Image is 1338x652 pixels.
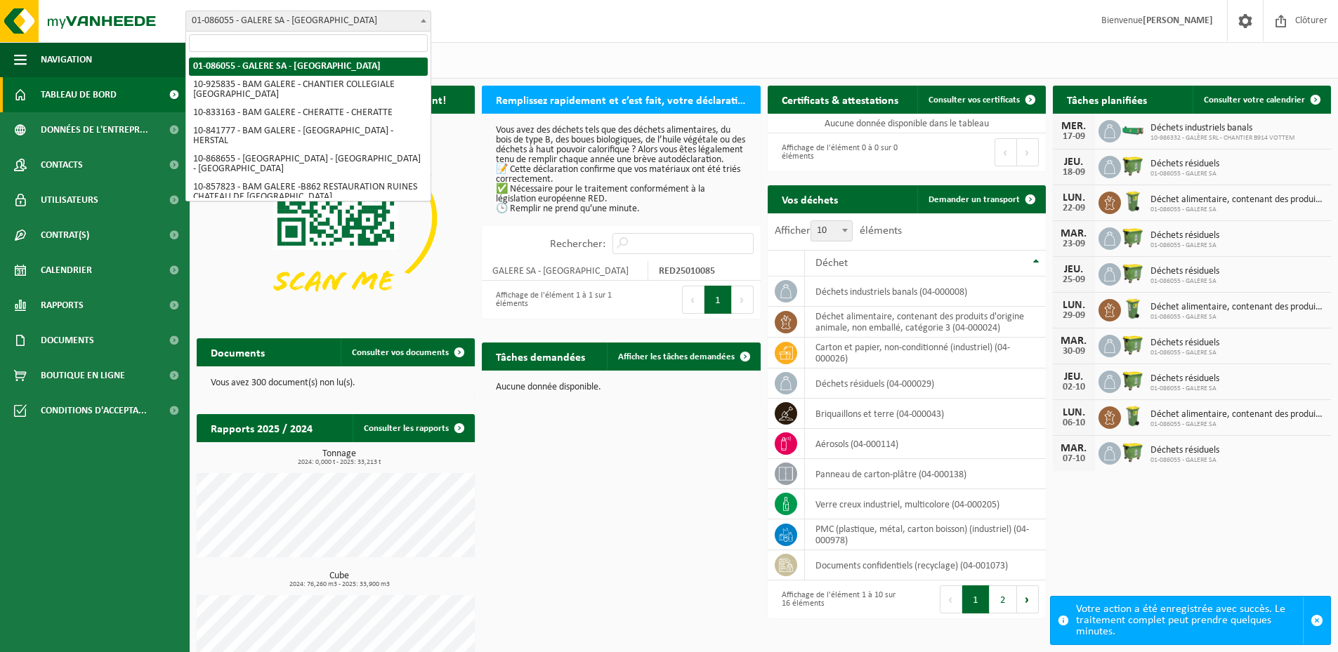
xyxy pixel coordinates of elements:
img: WB-1100-HPE-GN-50 [1121,261,1145,285]
p: Vous avez des déchets tels que des déchets alimentaires, du bois de type B, des boues biologiques... [496,126,746,214]
span: Déchets résiduels [1150,230,1219,241]
li: 10-868655 - [GEOGRAPHIC_DATA] - [GEOGRAPHIC_DATA] - [GEOGRAPHIC_DATA] [189,150,428,178]
div: MAR. [1060,443,1088,454]
img: WB-0140-HPE-GN-50 [1121,404,1145,428]
span: Documents [41,323,94,358]
label: Afficher éléments [775,225,902,237]
img: WB-0140-HPE-GN-50 [1121,189,1145,213]
div: LUN. [1060,300,1088,311]
h2: Rapports 2025 / 2024 [197,414,327,441]
span: 01-086055 - GALERE SA [1150,170,1219,178]
p: Vous avez 300 document(s) non lu(s). [211,378,461,388]
h2: Documents [197,338,279,366]
h2: Vos déchets [768,185,852,213]
td: déchets industriels banals (04-000008) [805,277,1046,307]
span: 01-086055 - GALERE SA [1150,349,1219,357]
img: WB-1100-HPE-GN-50 [1121,333,1145,357]
div: 22-09 [1060,204,1088,213]
td: aérosols (04-000114) [805,429,1046,459]
span: 10-986332 - GALÈRE SRL - CHANTIER B914 VOTTEM [1150,134,1295,142]
span: Consulter votre calendrier [1204,95,1305,105]
span: Déchet [815,258,848,269]
span: Afficher les tâches demandées [618,352,735,361]
span: Déchets résiduels [1150,445,1219,456]
span: Déchets industriels banals [1150,123,1295,134]
button: Previous [682,286,704,314]
span: 01-086055 - GALERE SA [1150,456,1219,465]
span: 01-086055 - GALERE SA [1150,385,1219,393]
li: 10-841777 - BAM GALERE - [GEOGRAPHIC_DATA] - HERSTAL [189,122,428,150]
a: Consulter vos documents [341,338,473,366]
div: JEU. [1060,264,1088,275]
strong: [PERSON_NAME] [1143,15,1213,26]
div: JEU. [1060,157,1088,168]
img: WB-1100-HPE-GN-50 [1121,440,1145,464]
img: WB-1100-HPE-GN-50 [1121,154,1145,178]
td: GALERE SA - [GEOGRAPHIC_DATA] [482,261,648,281]
span: 10 [811,221,852,241]
div: Affichage de l'élément 1 à 1 sur 1 éléments [489,284,614,315]
label: Rechercher: [550,239,605,250]
div: 30-09 [1060,347,1088,357]
a: Demander un transport [917,185,1044,213]
button: 2 [990,585,1017,613]
img: WB-1100-HPE-GN-50 [1121,368,1145,392]
span: 10 [811,220,853,241]
span: 2024: 0,000 t - 2025: 33,213 t [204,459,475,466]
a: Consulter votre calendrier [1193,86,1330,114]
td: déchet alimentaire, contenant des produits d'origine animale, non emballé, catégorie 3 (04-000024) [805,307,1046,338]
div: 02-10 [1060,382,1088,392]
span: 01-086055 - GALERE SA [1150,420,1324,429]
div: 17-09 [1060,132,1088,142]
span: 01-086055 - GALERE SA - EMBOURG [186,11,431,31]
div: 07-10 [1060,454,1088,464]
p: Aucune donnée disponible. [496,382,746,392]
span: Déchets résiduels [1150,338,1219,349]
h2: Remplissez rapidement et c’est fait, votre déclaration RED pour 2025 [482,86,760,113]
h3: Cube [204,571,475,588]
div: 25-09 [1060,275,1088,285]
div: 23-09 [1060,239,1088,249]
span: Contacts [41,147,83,182]
button: Previous [995,138,1017,166]
td: carton et papier, non-conditionné (industriel) (04-000026) [805,338,1046,368]
h2: Certificats & attestations [768,86,912,113]
span: 01-086055 - GALERE SA [1150,313,1324,321]
button: 1 [704,286,732,314]
h3: Tonnage [204,449,475,466]
span: Contrat(s) [41,218,89,253]
button: Previous [940,585,962,613]
span: Conditions d'accepta... [41,393,147,428]
div: Affichage de l'élément 1 à 10 sur 16 éléments [775,584,900,615]
span: Déchets résiduels [1150,266,1219,277]
td: documents confidentiels (recyclage) (04-001073) [805,550,1046,580]
td: déchets résiduels (04-000029) [805,368,1046,399]
img: Download de VHEPlus App [197,114,475,322]
span: Déchet alimentaire, contenant des produits d'origine animale, non emballé, catég... [1150,194,1324,206]
li: 10-925835 - BAM GALERE - CHANTIER COLLEGIALE [GEOGRAPHIC_DATA] [189,76,428,104]
td: verre creux industriel, multicolore (04-000205) [805,489,1046,519]
span: Déchet alimentaire, contenant des produits d'origine animale, non emballé, catég... [1150,302,1324,313]
button: Next [1017,585,1039,613]
div: Affichage de l'élément 0 à 0 sur 0 éléments [775,137,900,168]
td: panneau de carton-plâtre (04-000138) [805,459,1046,489]
li: 01-086055 - GALERE SA - [GEOGRAPHIC_DATA] [189,58,428,76]
span: 01-086055 - GALERE SA [1150,241,1219,250]
img: HK-XC-15-GN-00 [1121,124,1145,136]
div: MAR. [1060,228,1088,239]
div: LUN. [1060,407,1088,418]
span: Déchet alimentaire, contenant des produits d'origine animale, non emballé, catég... [1150,409,1324,420]
span: 01-086055 - GALERE SA - EMBOURG [185,11,431,32]
img: WB-1100-HPE-GN-50 [1121,225,1145,249]
span: Rapports [41,288,84,323]
div: 29-09 [1060,311,1088,321]
span: Navigation [41,42,92,77]
div: MER. [1060,121,1088,132]
a: Afficher les tâches demandées [607,342,759,371]
li: 10-857823 - BAM GALERE -B862 RESTAURATION RUINES CHATEAU DE [GEOGRAPHIC_DATA] [189,178,428,206]
li: 10-833163 - BAM GALERE - CHERATTE - CHERATTE [189,104,428,122]
span: Utilisateurs [41,182,98,218]
span: 2024: 76,260 m3 - 2025: 33,900 m3 [204,581,475,588]
span: 01-086055 - GALERE SA [1150,277,1219,286]
td: Aucune donnée disponible dans le tableau [768,114,1046,133]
